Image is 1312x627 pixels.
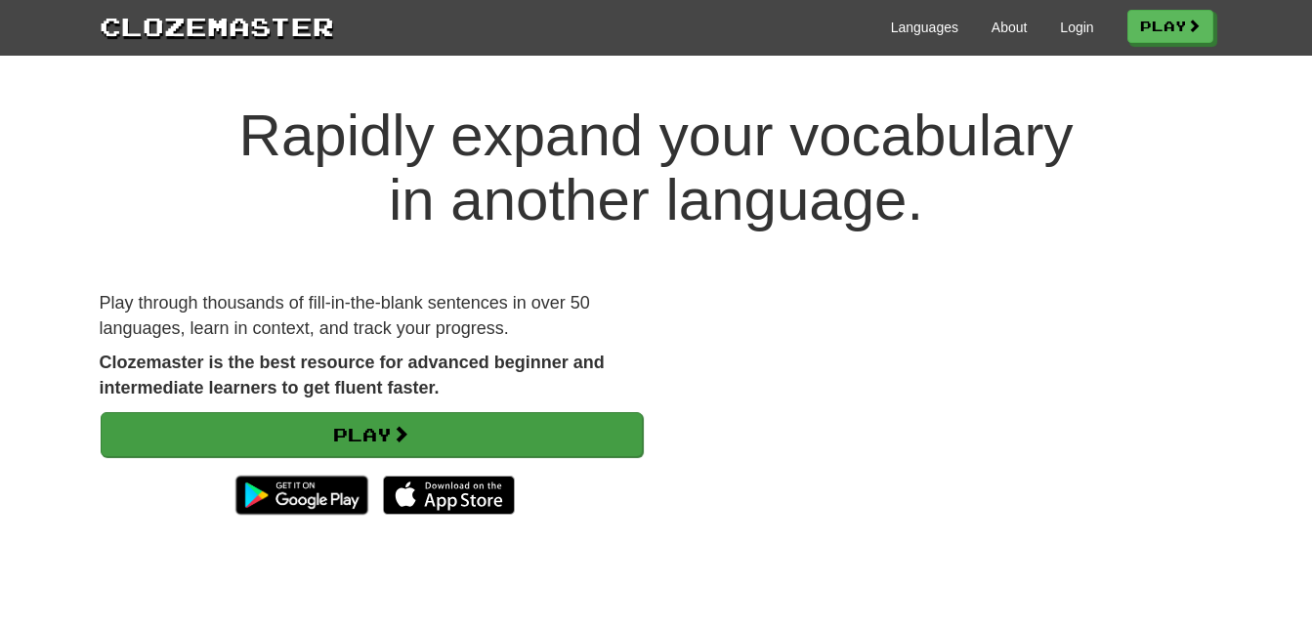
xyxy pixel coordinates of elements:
[101,412,643,457] a: Play
[383,476,515,515] img: Download_on_the_App_Store_Badge_US-UK_135x40-25178aeef6eb6b83b96f5f2d004eda3bffbb37122de64afbaef7...
[891,18,958,37] a: Languages
[1127,10,1213,43] a: Play
[992,18,1028,37] a: About
[100,353,605,397] strong: Clozemaster is the best resource for advanced beginner and intermediate learners to get fluent fa...
[1060,18,1093,37] a: Login
[100,291,642,341] p: Play through thousands of fill-in-the-blank sentences in over 50 languages, learn in context, and...
[100,8,334,44] a: Clozemaster
[226,466,377,524] img: Get it on Google Play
